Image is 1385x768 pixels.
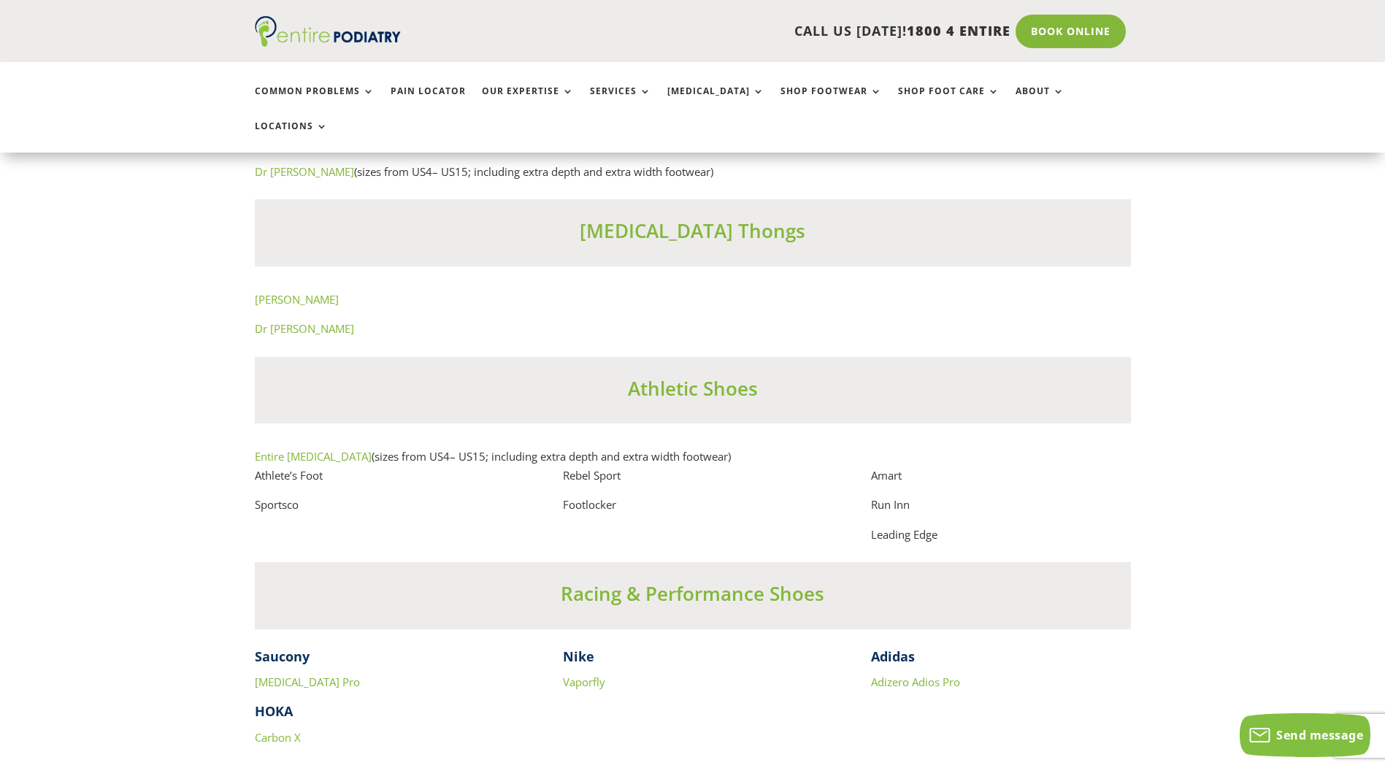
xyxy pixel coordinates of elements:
[255,35,401,50] a: Entire Podiatry
[255,648,310,665] strong: Saucony
[482,86,574,118] a: Our Expertise
[907,22,1010,39] span: 1800 4 ENTIRE
[391,86,466,118] a: Pain Locator
[255,730,301,745] a: Carbon X
[871,526,1131,545] p: Leading Edge
[871,466,1131,496] p: Amart
[780,86,882,118] a: Shop Footwear
[255,218,1131,251] h3: [MEDICAL_DATA] Thongs
[255,375,1131,409] h3: Athletic Shoes
[457,22,1010,41] p: CALL US [DATE]!
[255,702,293,720] strong: HOKA
[255,448,1131,466] p: (sizes from US4– US15; including extra depth and extra width footwear)
[255,121,328,153] a: Locations
[563,648,594,665] strong: Nike
[255,164,354,179] a: Dr [PERSON_NAME]
[1276,727,1363,743] span: Send message
[255,16,401,47] img: logo (1)
[871,675,960,689] a: Adizero Adios Pro
[667,86,764,118] a: [MEDICAL_DATA]
[255,580,1131,614] h3: Racing & Performance Shoes
[563,675,605,689] a: Vaporfly
[898,86,1000,118] a: Shop Foot Care
[255,449,372,464] a: Entire [MEDICAL_DATA]
[590,86,651,118] a: Services
[255,496,515,515] p: Sportsco
[871,496,1131,526] p: Run Inn
[871,648,915,665] strong: Adidas
[255,163,1131,182] p: (sizes from US4– US15; including extra depth and extra width footwear)
[1240,713,1370,757] button: Send message
[255,466,515,496] p: Athlete’s Foot
[255,675,360,689] a: [MEDICAL_DATA] Pro
[1016,15,1126,48] a: Book Online
[563,466,823,496] p: Rebel Sport
[563,496,823,515] p: Footlocker
[255,321,354,336] a: Dr [PERSON_NAME]
[1016,86,1064,118] a: About
[255,86,375,118] a: Common Problems
[255,292,339,307] a: [PERSON_NAME]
